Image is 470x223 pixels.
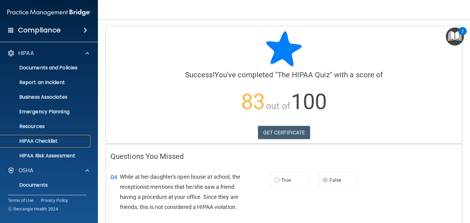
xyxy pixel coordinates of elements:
[41,197,68,203] a: Privacy Policy
[278,71,330,79] span: The HIPAA Quiz
[120,174,240,210] span: While at her daughter's open house at school, the receptionist mentions that he/she saw a friend ...
[241,89,265,114] span: 83
[323,178,328,183] input: False
[18,167,34,174] p: OSHA
[266,101,290,111] span: out of
[18,49,34,57] p: HIPAA
[4,65,88,71] p: Documents and Policies
[7,49,89,57] a: HIPAA
[8,206,58,212] span: Ⓒ Rectangle Health 2024
[4,79,88,86] p: Report an Incident
[8,197,33,203] a: Terms of Use
[110,174,117,181] span: 04
[7,6,91,19] img: PMB logo
[4,94,88,100] p: Business Associates
[446,27,464,46] button: Open Resource Center, 2 new notifications
[274,178,280,183] input: True
[4,123,88,130] p: Resources
[461,31,464,39] div: 2
[291,89,327,114] span: 100
[185,71,215,79] span: Success!
[439,184,463,207] iframe: Drift Widget Chat Controller
[330,177,341,183] span: False
[258,126,310,139] a: GET CERTIFICATE
[4,109,88,115] p: Emergency Planning
[7,167,89,174] a: OSHA
[18,26,61,35] h4: Compliance
[4,182,88,188] p: Documents
[110,152,457,160] h4: Questions You Missed
[4,153,88,159] p: HIPAA Risk Assessment
[266,31,302,67] img: blue-star-rounded.9d042014.png
[281,177,291,183] span: True
[110,71,457,79] h4: You've completed " " with a score of
[4,138,88,144] p: HIPAA Checklist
